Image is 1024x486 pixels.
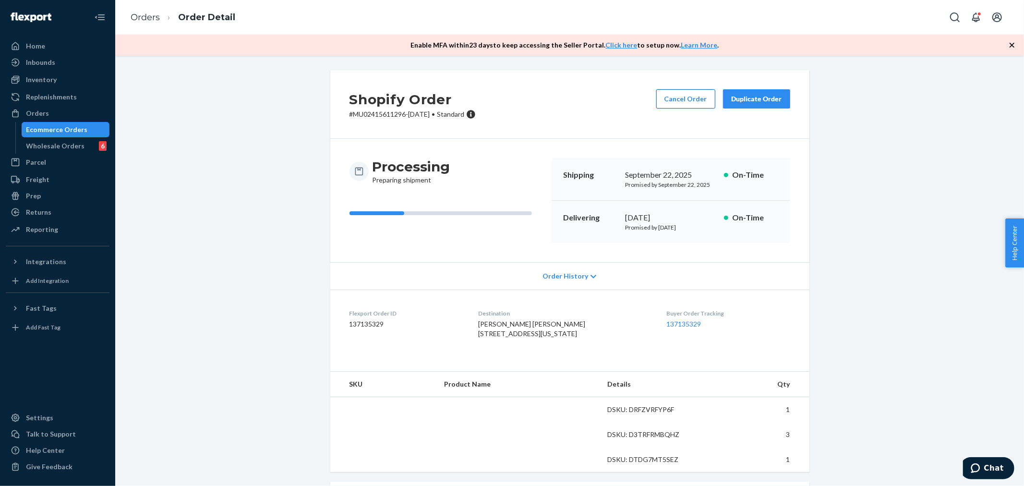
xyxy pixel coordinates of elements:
div: Inventory [26,75,57,85]
div: Add Integration [26,277,69,285]
div: Talk to Support [26,429,76,439]
span: • [432,110,435,118]
div: Parcel [26,158,46,167]
a: Orders [131,12,160,23]
dt: Flexport Order ID [349,309,463,317]
a: Parcel [6,155,109,170]
dd: 137135329 [349,319,463,329]
div: [DATE] [626,212,716,223]
a: Returns [6,205,109,220]
td: 3 [705,422,809,447]
div: Integrations [26,257,66,267]
p: Promised by [DATE] [626,223,716,231]
a: Reporting [6,222,109,237]
a: 137135329 [666,320,701,328]
p: Shipping [563,170,618,181]
a: Orders [6,106,109,121]
a: Order Detail [178,12,235,23]
div: DSKU: DTDG7MT5SEZ [608,455,698,464]
a: Click here [606,41,638,49]
button: Integrations [6,254,109,269]
div: Fast Tags [26,304,57,313]
p: On-Time [732,170,779,181]
button: Open notifications [966,8,986,27]
p: # MU02415611296-[DATE] [349,109,476,119]
div: Freight [26,175,49,184]
div: Give Feedback [26,462,72,472]
a: Help Center [6,443,109,458]
button: Help Center [1005,219,1024,267]
span: [PERSON_NAME] [PERSON_NAME] [STREET_ADDRESS][US_STATE] [478,320,585,338]
span: Standard [437,110,465,118]
h2: Shopify Order [349,89,476,109]
div: Preparing shipment [373,158,450,185]
div: Prep [26,191,41,201]
p: On-Time [732,212,779,223]
button: Talk to Support [6,426,109,442]
div: Reporting [26,225,58,234]
span: Order History [542,271,588,281]
button: Close Navigation [90,8,109,27]
button: Open account menu [988,8,1007,27]
button: Give Feedback [6,459,109,474]
div: DSKU: D3TRFRMBQHZ [608,430,698,439]
div: Settings [26,413,53,423]
div: Returns [26,207,51,217]
button: Open Search Box [945,8,964,27]
p: Delivering [563,212,618,223]
div: Wholesale Orders [26,141,85,151]
div: Ecommerce Orders [26,125,88,134]
p: Enable MFA within 23 days to keep accessing the Seller Portal. to setup now. . [411,40,719,50]
th: Product Name [436,372,600,397]
button: Fast Tags [6,301,109,316]
div: 6 [99,141,107,151]
div: Orders [26,109,49,118]
td: 1 [705,397,809,423]
dt: Buyer Order Tracking [666,309,790,317]
div: Replenishments [26,92,77,102]
th: SKU [330,372,437,397]
img: Flexport logo [11,12,51,22]
button: Duplicate Order [723,89,790,109]
div: Inbounds [26,58,55,67]
div: September 22, 2025 [626,170,716,181]
a: Freight [6,172,109,187]
a: Wholesale Orders6 [22,138,110,154]
a: Inbounds [6,55,109,70]
a: Replenishments [6,89,109,105]
a: Prep [6,188,109,204]
td: 1 [705,447,809,472]
h3: Processing [373,158,450,175]
div: Add Fast Tag [26,323,60,331]
ol: breadcrumbs [123,3,243,32]
a: Add Fast Tag [6,320,109,335]
th: Details [600,372,706,397]
a: Ecommerce Orders [22,122,110,137]
button: Cancel Order [656,89,715,109]
iframe: Opens a widget where you can chat to one of our agents [963,457,1014,481]
div: Home [26,41,45,51]
p: Promised by September 22, 2025 [626,181,716,189]
div: Duplicate Order [731,94,782,104]
dt: Destination [478,309,651,317]
a: Learn More [681,41,718,49]
th: Qty [705,372,809,397]
a: Settings [6,410,109,425]
div: DSKU: DRFZVRFYP6F [608,405,698,414]
a: Inventory [6,72,109,87]
a: Add Integration [6,273,109,289]
div: Help Center [26,446,65,455]
a: Home [6,38,109,54]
